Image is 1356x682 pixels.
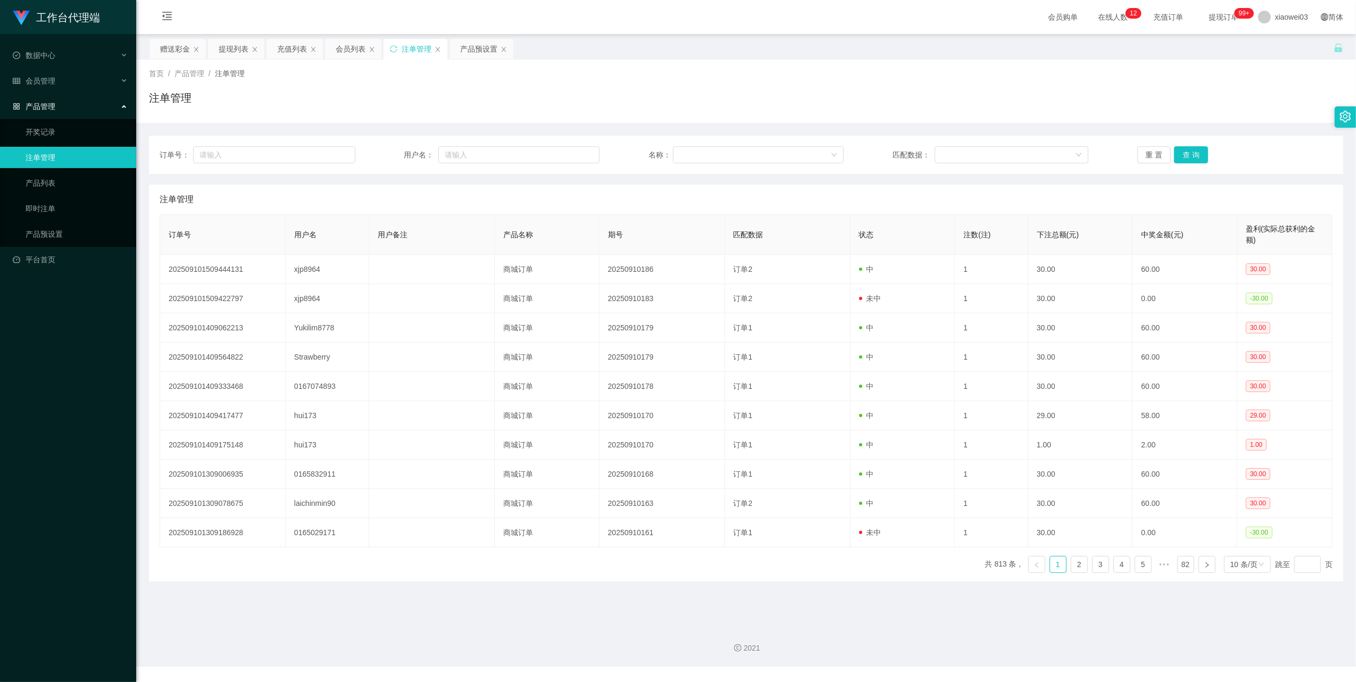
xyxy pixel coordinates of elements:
span: 下注总额(元) [1037,230,1079,239]
span: 中 [859,411,874,420]
td: 1 [955,460,1028,489]
a: 5 [1135,556,1151,572]
a: 开奖记录 [26,121,128,143]
h1: 注单管理 [149,90,192,106]
td: 202509101409417477 [160,401,286,430]
td: 30.00 [1028,372,1133,401]
span: -30.00 [1246,293,1272,304]
td: 60.00 [1133,460,1237,489]
td: 30.00 [1028,489,1133,518]
span: 订单1 [734,353,753,361]
span: 中 [859,323,874,332]
li: 3 [1092,556,1109,573]
div: 提现列表 [219,39,248,59]
img: logo.9652507e.png [13,11,30,26]
p: 1 [1130,8,1134,19]
td: 60.00 [1133,489,1237,518]
span: 在线人数 [1093,13,1134,21]
td: 商城订单 [495,343,600,372]
td: 60.00 [1133,372,1237,401]
i: 图标: setting [1340,111,1351,122]
button: 查 询 [1174,146,1208,163]
td: hui173 [286,430,369,460]
td: 商城订单 [495,313,600,343]
td: 30.00 [1028,460,1133,489]
td: 30.00 [1028,518,1133,547]
i: 图标: appstore-o [13,103,20,110]
li: 82 [1177,556,1194,573]
span: 注单管理 [160,193,194,206]
td: 20250910183 [600,284,725,313]
span: 30.00 [1246,497,1270,509]
td: 20250910178 [600,372,725,401]
a: 1 [1050,556,1066,572]
td: 0167074893 [286,372,369,401]
td: 202509101309186928 [160,518,286,547]
i: 图标: close [193,46,199,53]
i: 图标: close [310,46,317,53]
td: 1 [955,430,1028,460]
td: 202509101409062213 [160,313,286,343]
td: 30.00 [1028,343,1133,372]
span: 30.00 [1246,263,1270,275]
td: 20250910163 [600,489,725,518]
p: 2 [1134,8,1137,19]
td: 0.00 [1133,518,1237,547]
i: 图标: left [1034,562,1040,568]
td: 20250910170 [600,430,725,460]
td: 58.00 [1133,401,1237,430]
li: 2 [1071,556,1088,573]
span: 订单1 [734,528,753,537]
td: laichinmin90 [286,489,369,518]
div: 10 条/页 [1230,556,1258,572]
a: 注单管理 [26,147,128,168]
td: 60.00 [1133,313,1237,343]
i: 图标: down [1076,152,1082,159]
td: 202509101509422797 [160,284,286,313]
i: 图标: down [831,152,837,159]
i: 图标: close [501,46,507,53]
td: 商城订单 [495,284,600,313]
i: 图标: close [435,46,441,53]
td: hui173 [286,401,369,430]
li: 1 [1050,556,1067,573]
td: 1 [955,255,1028,284]
div: 会员列表 [336,39,365,59]
span: 中 [859,440,874,449]
span: 会员管理 [13,77,55,85]
span: 30.00 [1246,380,1270,392]
li: 向后 5 页 [1156,556,1173,573]
span: 盈利(实际总获利的金额) [1246,224,1316,244]
a: 即时注单 [26,198,128,219]
i: 图标: right [1204,562,1210,568]
span: 订单号 [169,230,191,239]
span: 用户名： [404,149,438,161]
span: 未中 [859,294,881,303]
td: 202509101409175148 [160,430,286,460]
span: 用户名 [294,230,317,239]
td: 1 [955,284,1028,313]
i: 图标: close [252,46,258,53]
td: 29.00 [1028,401,1133,430]
span: 匹配数据 [734,230,763,239]
td: 20250910179 [600,343,725,372]
div: 产品预设置 [460,39,497,59]
li: 共 813 条， [985,556,1024,573]
span: ••• [1156,556,1173,573]
span: 订单1 [734,440,753,449]
td: 20250910186 [600,255,725,284]
span: / [168,69,170,78]
span: 匹配数据： [893,149,935,161]
i: 图标: table [13,77,20,85]
span: 注单管理 [215,69,245,78]
td: 202509101409564822 [160,343,286,372]
button: 重 置 [1137,146,1171,163]
span: 30.00 [1246,322,1270,334]
a: 产品列表 [26,172,128,194]
input: 请输入 [193,146,355,163]
td: 60.00 [1133,343,1237,372]
span: 订单号： [160,149,193,161]
span: 数据中心 [13,51,55,60]
span: 订单2 [734,265,753,273]
td: 30.00 [1028,284,1133,313]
